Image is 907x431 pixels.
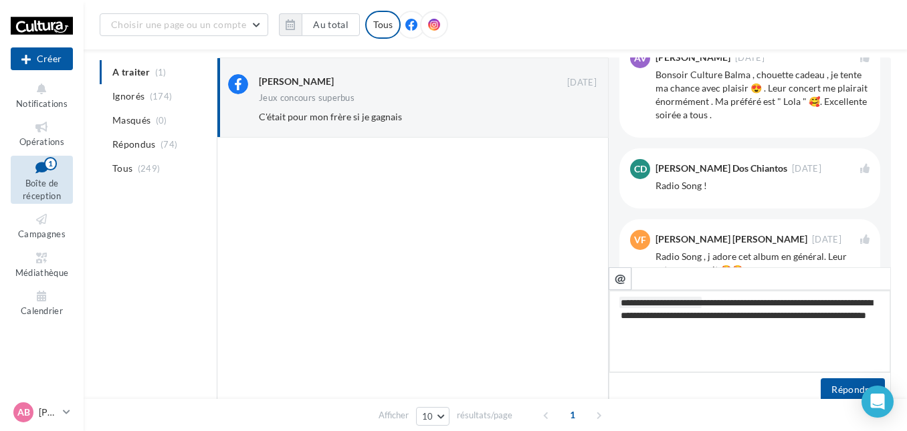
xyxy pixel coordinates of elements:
[812,235,841,244] span: [DATE]
[416,407,450,426] button: 10
[16,98,68,109] span: Notifications
[161,139,177,150] span: (74)
[562,404,583,426] span: 1
[11,286,73,319] a: Calendrier
[11,117,73,150] a: Opérations
[111,19,246,30] span: Choisir une page ou un compte
[656,53,730,62] div: [PERSON_NAME]
[821,378,885,401] button: Répondre
[11,209,73,242] a: Campagnes
[656,250,870,277] div: Radio Song , j adore cet album en général. Leur retour me ravit 🤩🤩
[39,406,58,419] p: [PERSON_NAME]
[18,229,66,239] span: Campagnes
[259,94,355,102] div: Jeux concours superbus
[112,138,156,151] span: Répondus
[100,13,268,36] button: Choisir une page ou un compte
[365,11,401,39] div: Tous
[23,178,61,201] span: Boîte de réception
[11,156,73,204] a: Boîte de réception1
[11,400,73,425] a: AB [PERSON_NAME]
[11,47,73,70] button: Créer
[17,406,30,419] span: AB
[792,164,821,173] span: [DATE]
[634,233,646,247] span: VF
[21,305,63,316] span: Calendrier
[656,235,807,244] div: [PERSON_NAME] [PERSON_NAME]
[634,162,647,176] span: Cd
[156,115,167,126] span: (0)
[150,91,173,102] span: (174)
[379,409,409,422] span: Afficher
[422,411,433,422] span: 10
[567,77,597,89] span: [DATE]
[259,75,334,88] div: [PERSON_NAME]
[11,47,73,70] div: Nouvelle campagne
[279,13,360,36] button: Au total
[112,114,150,127] span: Masqués
[112,162,132,175] span: Tous
[259,111,402,122] span: C'était pour mon frère si je gagnais
[11,79,73,112] button: Notifications
[634,51,647,65] span: AV
[19,136,64,147] span: Opérations
[609,267,631,290] button: @
[15,267,69,278] span: Médiathèque
[656,68,870,122] div: Bonsoir Culture Balma , chouette cadeau , je tente ma chance avec plaisir 😍 . Leur concert me pla...
[656,164,787,173] div: [PERSON_NAME] Dos Chiantos
[615,272,626,284] i: @
[138,163,161,174] span: (249)
[11,248,73,281] a: Médiathèque
[302,13,360,36] button: Au total
[656,179,870,192] div: Radio Song !
[457,409,512,422] span: résultats/page
[735,53,765,62] span: [DATE]
[44,157,57,170] div: 1
[112,90,144,103] span: Ignorés
[862,386,894,418] div: Open Intercom Messenger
